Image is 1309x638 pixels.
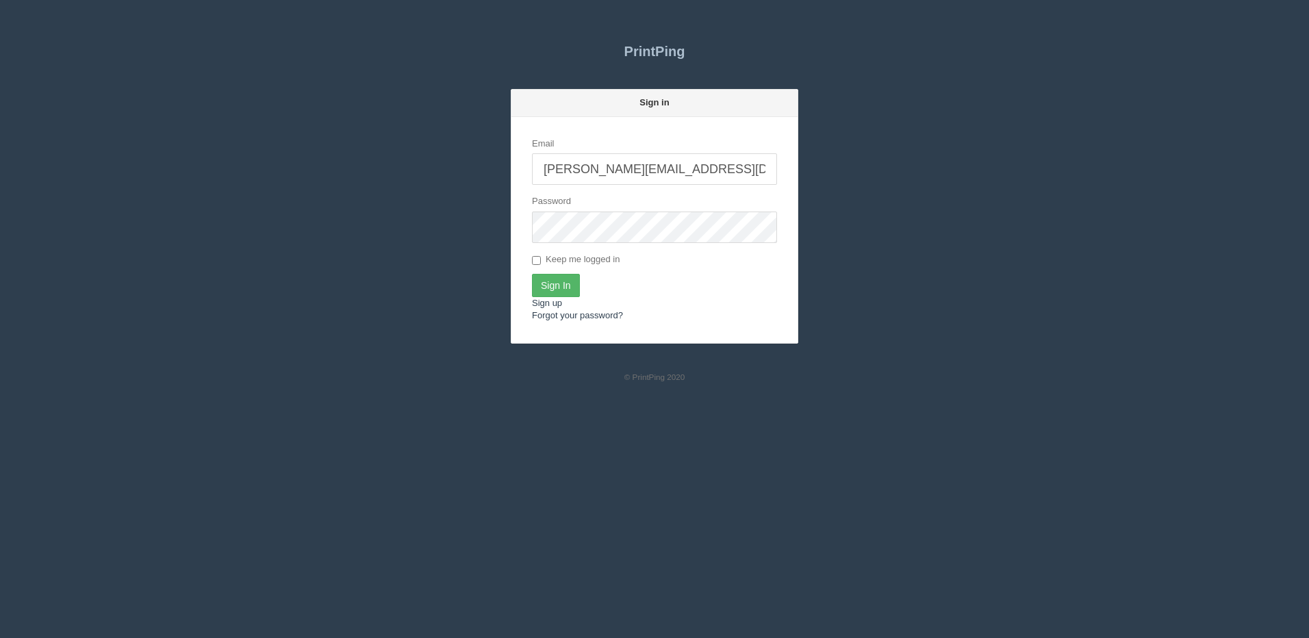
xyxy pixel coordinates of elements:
label: Email [532,138,555,151]
a: PrintPing [511,34,798,68]
label: Password [532,195,571,208]
strong: Sign in [639,97,669,107]
label: Keep me logged in [532,253,620,267]
a: Sign up [532,298,562,308]
a: Forgot your password? [532,310,623,320]
input: Keep me logged in [532,256,541,265]
input: Sign In [532,274,580,297]
small: © PrintPing 2020 [624,372,685,381]
input: test@example.com [532,153,777,185]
